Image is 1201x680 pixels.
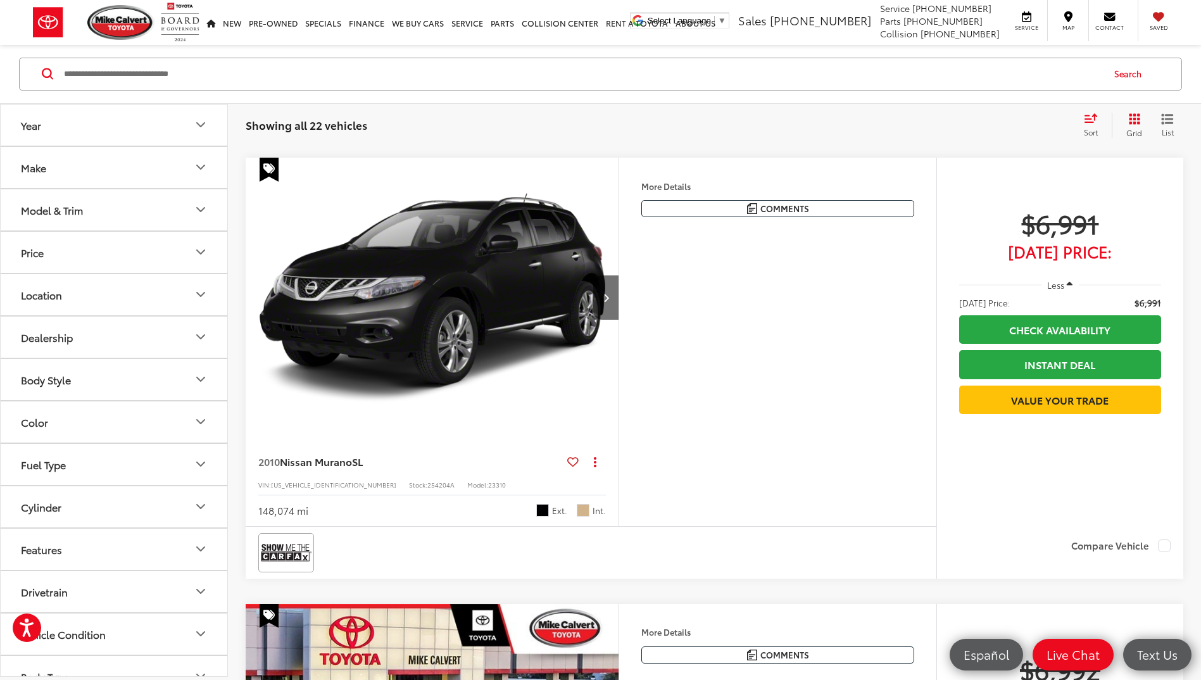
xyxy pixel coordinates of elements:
[760,649,809,661] span: Comments
[536,504,549,517] span: Super Black
[260,158,279,182] span: Special
[193,542,208,557] div: Features
[594,456,596,467] span: dropdown dots
[193,627,208,642] div: Vehicle Condition
[352,454,363,469] span: SL
[1,189,229,230] button: Model & TrimModel & Trim
[880,15,901,27] span: Parts
[641,200,914,217] button: Comments
[280,454,352,469] span: Nissan Murano
[21,161,46,173] div: Make
[21,204,83,216] div: Model & Trim
[21,628,106,640] div: Vehicle Condition
[593,275,619,320] button: Next image
[1084,127,1098,137] span: Sort
[1054,23,1082,32] span: Map
[1,274,229,315] button: LocationLocation
[921,27,1000,40] span: [PHONE_NUMBER]
[1,444,229,485] button: Fuel TypeFuel Type
[193,584,208,600] div: Drivetrain
[258,503,308,518] div: 148,074 mi
[246,117,367,132] span: Showing all 22 vehicles
[467,480,488,489] span: Model:
[193,160,208,175] div: Make
[1095,23,1124,32] span: Contact
[193,118,208,133] div: Year
[1145,23,1173,32] span: Saved
[747,203,757,214] img: Comments
[912,2,991,15] span: [PHONE_NUMBER]
[593,505,606,517] span: Int.
[427,480,455,489] span: 254204A
[959,350,1161,379] a: Instant Deal
[21,501,61,513] div: Cylinder
[21,458,66,470] div: Fuel Type
[770,12,871,28] span: [PHONE_NUMBER]
[1,359,229,400] button: Body StyleBody Style
[1040,646,1106,662] span: Live Chat
[245,158,620,438] a: 2010 Nissan Murano SL2010 Nissan Murano SL2010 Nissan Murano SL2010 Nissan Murano SL
[760,203,809,215] span: Comments
[1135,296,1161,309] span: $6,991
[1041,274,1079,296] button: Less
[193,457,208,472] div: Fuel Type
[718,16,726,25] span: ▼
[488,480,506,489] span: 23310
[957,646,1016,662] span: Español
[641,646,914,664] button: Comments
[1,486,229,527] button: CylinderCylinder
[1112,113,1152,138] button: Grid View
[63,59,1102,89] input: Search by Make, Model, or Keyword
[1131,646,1184,662] span: Text Us
[950,639,1023,671] a: Español
[271,480,396,489] span: [US_VEHICLE_IDENTIFICATION_NUMBER]
[245,158,620,438] div: 2010 Nissan Murano SL 0
[193,330,208,345] div: Dealership
[260,604,279,628] span: Special
[641,627,914,636] h4: More Details
[903,15,983,27] span: [PHONE_NUMBER]
[21,246,44,258] div: Price
[245,158,620,439] img: 2010 Nissan Murano SL
[258,480,271,489] span: VIN:
[959,386,1161,414] a: Value Your Trade
[193,245,208,260] div: Price
[1,614,229,655] button: Vehicle ConditionVehicle Condition
[1033,639,1114,671] a: Live Chat
[959,296,1010,309] span: [DATE] Price:
[1161,127,1174,137] span: List
[1,571,229,612] button: DrivetrainDrivetrain
[584,451,606,473] button: Actions
[577,504,589,517] span: Beige
[880,27,918,40] span: Collision
[1,529,229,570] button: FeaturesFeatures
[1102,58,1160,90] button: Search
[1078,113,1112,138] button: Select sort value
[641,182,914,191] h4: More Details
[258,454,280,469] span: 2010
[21,331,73,343] div: Dealership
[193,415,208,430] div: Color
[880,2,910,15] span: Service
[959,245,1161,258] span: [DATE] Price:
[1,104,229,146] button: YearYear
[193,203,208,218] div: Model & Trim
[21,119,41,131] div: Year
[1012,23,1041,32] span: Service
[1126,127,1142,138] span: Grid
[1,401,229,443] button: ColorColor
[1047,279,1064,291] span: Less
[1,232,229,273] button: PricePrice
[21,586,68,598] div: Drivetrain
[21,374,71,386] div: Body Style
[738,12,767,28] span: Sales
[1123,639,1192,671] a: Text Us
[193,372,208,387] div: Body Style
[959,207,1161,239] span: $6,991
[1071,539,1171,552] label: Compare Vehicle
[21,543,62,555] div: Features
[959,315,1161,344] a: Check Availability
[193,287,208,303] div: Location
[552,505,567,517] span: Ext.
